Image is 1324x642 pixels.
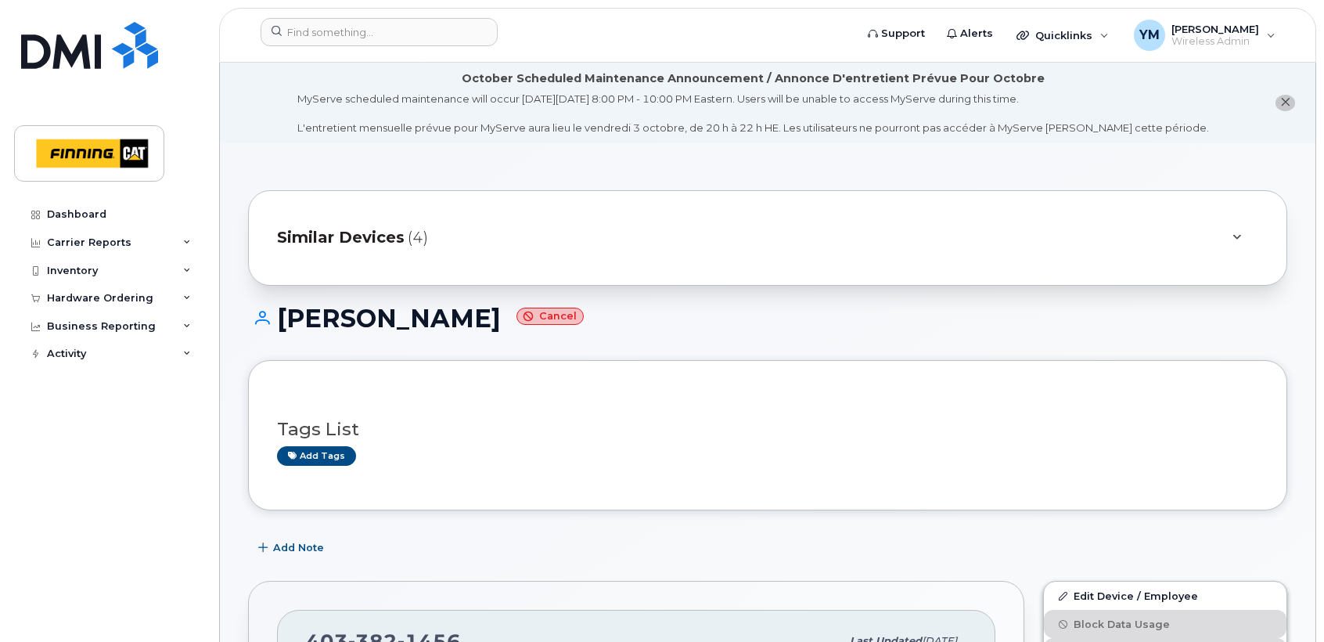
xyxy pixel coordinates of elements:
span: (4) [408,226,428,249]
span: Similar Devices [277,226,405,249]
span: Add Note [273,540,324,555]
h1: [PERSON_NAME] [248,305,1287,332]
div: October Scheduled Maintenance Announcement / Annonce D'entretient Prévue Pour Octobre [462,70,1045,87]
div: MyServe scheduled maintenance will occur [DATE][DATE] 8:00 PM - 10:00 PM Eastern. Users will be u... [297,92,1209,135]
button: Add Note [248,534,337,562]
a: Add tags [277,446,356,466]
button: Block Data Usage [1044,610,1286,638]
button: close notification [1275,95,1295,111]
h3: Tags List [277,420,1258,439]
iframe: Messenger Launcher [1256,574,1312,630]
small: Cancel [516,308,584,326]
a: Edit Device / Employee [1044,582,1286,610]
